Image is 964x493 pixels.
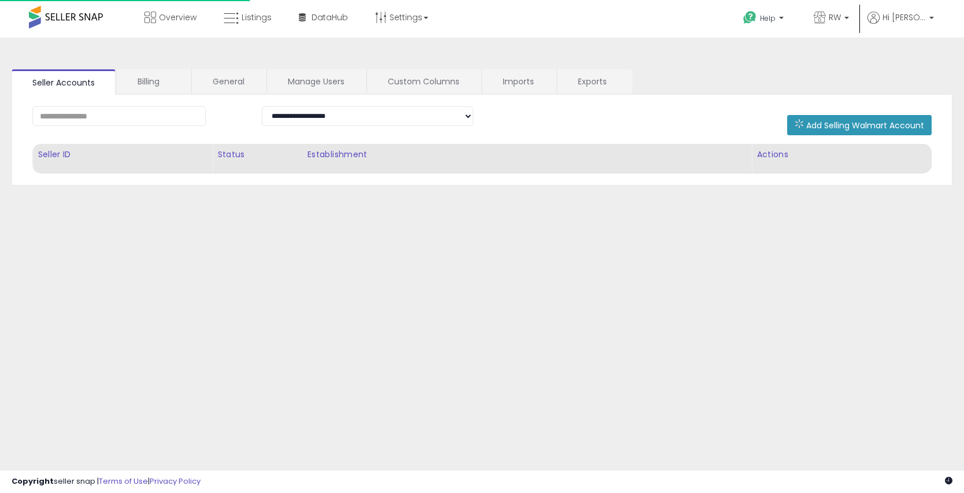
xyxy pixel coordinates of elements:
a: Hi [PERSON_NAME] [867,12,934,38]
span: Listings [242,12,272,23]
span: RW [829,12,841,23]
a: Exports [557,69,631,94]
div: Status [217,149,298,161]
a: Imports [482,69,555,94]
div: Establishment [307,149,747,161]
span: Help [760,13,776,23]
strong: Copyright [12,476,54,487]
a: Help [734,2,795,38]
a: Billing [117,69,190,94]
a: Custom Columns [367,69,480,94]
div: Seller ID [38,149,207,161]
a: Manage Users [267,69,365,94]
div: Actions [757,149,926,161]
span: DataHub [312,12,348,23]
a: General [192,69,265,94]
div: seller snap | | [12,476,201,487]
span: Overview [159,12,196,23]
button: Add Selling Walmart Account [787,115,932,135]
span: Hi [PERSON_NAME] [883,12,926,23]
a: Seller Accounts [12,69,116,95]
i: Get Help [743,10,757,25]
a: Privacy Policy [150,476,201,487]
span: Add Selling Walmart Account [806,120,924,131]
a: Terms of Use [99,476,148,487]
